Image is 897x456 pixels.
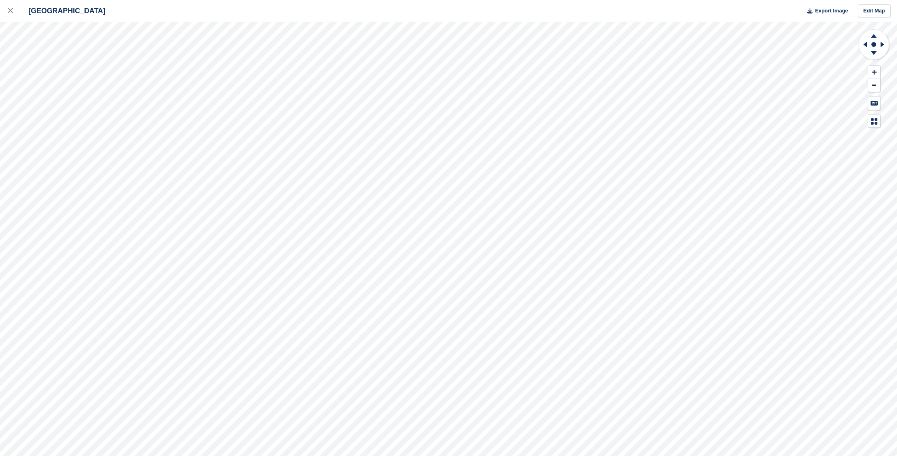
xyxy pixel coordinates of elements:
[868,79,880,92] button: Zoom Out
[868,115,880,128] button: Map Legend
[21,6,105,16] div: [GEOGRAPHIC_DATA]
[858,4,891,18] a: Edit Map
[815,7,848,15] span: Export Image
[802,4,848,18] button: Export Image
[868,97,880,110] button: Keyboard Shortcuts
[868,66,880,79] button: Zoom In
